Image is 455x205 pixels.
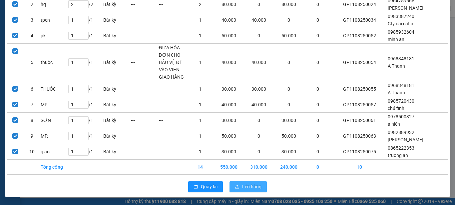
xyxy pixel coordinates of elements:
[304,160,331,175] td: 0
[83,117,87,121] span: up
[214,144,244,160] td: 30.000
[304,44,331,81] td: 0
[388,130,414,135] span: 0982889932
[159,12,186,28] td: ---
[8,48,90,59] b: GỬI : VP Giải Phóng
[83,1,87,5] span: up
[304,144,331,160] td: 0
[81,89,88,93] span: Decrease Value
[186,97,214,113] td: 1
[188,181,223,192] button: rollbackQuay lại
[214,44,244,81] td: 40.000
[68,113,103,128] td: / 1
[24,113,40,128] td: 8
[83,120,87,124] span: down
[81,152,88,155] span: Decrease Value
[242,183,261,190] span: Lên hàng
[244,128,274,144] td: 0
[81,120,88,124] span: Decrease Value
[81,20,88,24] span: Decrease Value
[274,81,304,97] td: 0
[214,113,244,128] td: 30.000
[81,101,88,105] span: Increase Value
[244,81,274,97] td: 30.000
[103,144,131,160] td: Bất kỳ
[40,28,68,44] td: pk
[186,128,214,144] td: 1
[201,183,218,190] span: Quay lại
[131,144,158,160] td: ---
[131,128,158,144] td: ---
[81,59,88,62] span: Increase Value
[24,81,40,97] td: 6
[83,148,87,152] span: up
[388,5,423,11] span: [PERSON_NAME]
[103,97,131,113] td: Bất kỳ
[331,160,387,175] td: 10
[274,128,304,144] td: 50.000
[388,90,405,95] span: A Thanh
[40,160,68,175] td: Tổng cộng
[8,8,42,42] img: logo.jpg
[274,12,304,28] td: 0
[81,132,88,136] span: Increase Value
[81,16,88,20] span: Increase Value
[83,101,87,105] span: up
[186,28,214,44] td: 1
[83,32,87,36] span: up
[159,97,186,113] td: ---
[388,145,414,151] span: 0865222353
[81,148,88,152] span: Increase Value
[81,32,88,36] span: Increase Value
[388,98,414,104] span: 0985720430
[40,81,68,97] td: THUỐC
[83,59,87,63] span: up
[40,44,68,81] td: thuốc
[68,144,103,160] td: / 1
[194,184,198,190] span: rollback
[159,44,186,81] td: ĐƯA HÓA ĐƠN CHO BẢO VỆ ĐỂ VÀO VIỆN GIAO HÀNG
[131,97,158,113] td: ---
[274,113,304,128] td: 30.000
[103,28,131,44] td: Bất kỳ
[24,28,40,44] td: 4
[159,81,186,97] td: ---
[244,160,274,175] td: 310.000
[388,14,414,19] span: 0983387240
[83,86,87,90] span: up
[131,12,158,28] td: ---
[81,136,88,140] span: Decrease Value
[68,128,103,144] td: / 1
[68,81,103,97] td: / 1
[62,25,278,33] li: Hotline: 02386655777, 02462925925, 0944789456
[214,160,244,175] td: 550.000
[186,44,214,81] td: 1
[388,63,405,69] span: A Thanh
[83,152,87,156] span: down
[274,44,304,81] td: 0
[62,16,278,25] li: [PERSON_NAME], [PERSON_NAME]
[24,128,40,144] td: 9
[304,28,331,44] td: 0
[274,144,304,160] td: 30.000
[388,56,414,61] span: 0968348181
[331,12,387,28] td: GP1108250034
[131,81,158,97] td: ---
[214,28,244,44] td: 50.000
[304,81,331,97] td: 0
[81,85,88,89] span: Increase Value
[24,144,40,160] td: 10
[186,12,214,28] td: 1
[244,28,274,44] td: 0
[304,128,331,144] td: 0
[274,97,304,113] td: 0
[40,97,68,113] td: MP
[103,113,131,128] td: Bất kỳ
[244,97,274,113] td: 40.000
[83,17,87,21] span: up
[304,97,331,113] td: 0
[24,12,40,28] td: 3
[68,28,103,44] td: / 1
[40,144,68,160] td: q ao
[83,133,87,137] span: up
